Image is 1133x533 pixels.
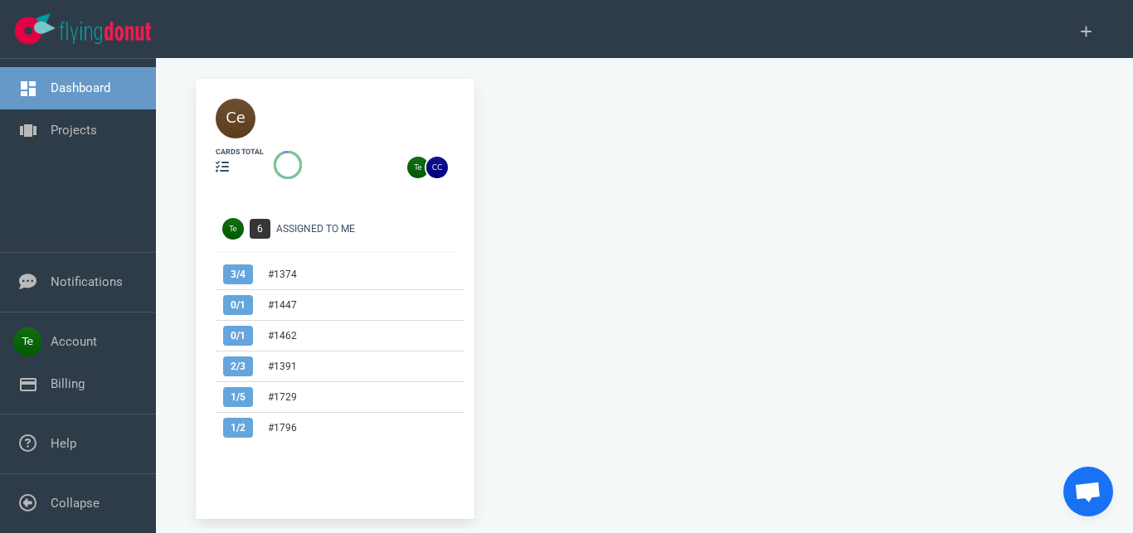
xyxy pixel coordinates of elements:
[222,218,244,240] img: Avatar
[51,274,123,289] a: Notifications
[426,157,448,178] img: 26
[268,330,297,342] a: #1462
[268,361,297,372] a: #1391
[407,157,429,178] img: 26
[51,496,100,511] a: Collapse
[223,264,253,284] span: 3 / 4
[276,221,464,236] div: Assigned To Me
[268,391,297,403] a: #1729
[216,147,264,157] div: cards total
[51,123,97,138] a: Projects
[223,326,253,346] span: 0 / 1
[268,269,297,280] a: #1374
[51,376,85,391] a: Billing
[51,80,110,95] a: Dashboard
[268,422,297,434] a: #1796
[51,334,97,349] a: Account
[223,387,253,407] span: 1 / 5
[216,99,255,138] img: 40
[223,418,253,438] span: 1 / 2
[268,299,297,311] a: #1447
[223,356,253,376] span: 2 / 3
[250,219,270,239] span: 6
[1063,467,1113,516] div: Chat abierto
[51,436,76,451] a: Help
[60,22,151,44] img: Flying Donut text logo
[223,295,253,315] span: 0 / 1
